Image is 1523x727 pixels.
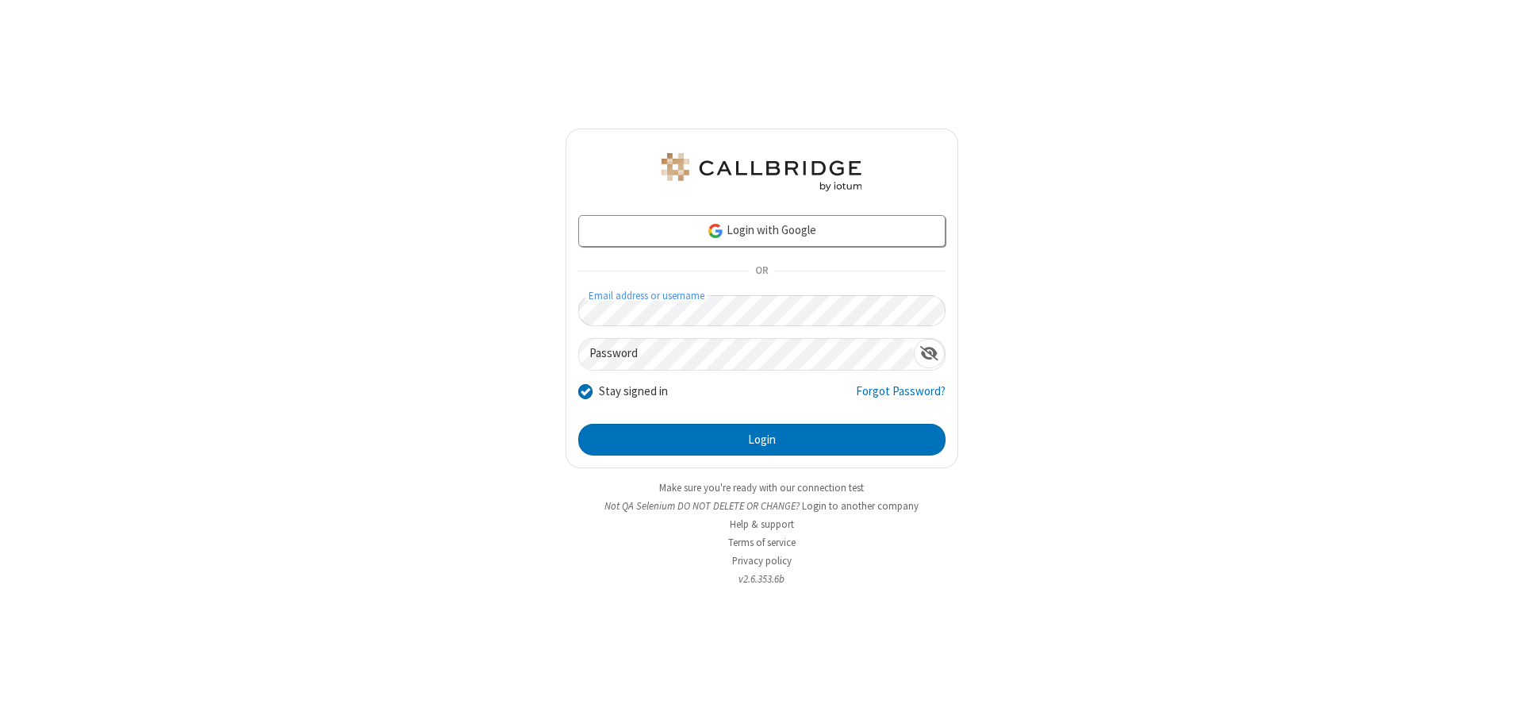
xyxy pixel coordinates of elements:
input: Email address or username [578,295,946,326]
a: Help & support [730,517,794,531]
img: google-icon.png [707,222,724,240]
span: OR [749,260,774,283]
div: Show password [914,339,945,368]
button: Login to another company [802,498,919,514]
li: v2.6.353.6b [566,571,958,587]
button: Login [578,424,946,456]
a: Forgot Password? [856,383,946,413]
a: Make sure you're ready with our connection test [659,481,864,494]
img: QA Selenium DO NOT DELETE OR CHANGE [658,153,865,191]
a: Terms of service [728,536,796,549]
a: Login with Google [578,215,946,247]
input: Password [579,339,914,370]
a: Privacy policy [732,554,792,567]
label: Stay signed in [599,383,668,401]
li: Not QA Selenium DO NOT DELETE OR CHANGE? [566,498,958,514]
